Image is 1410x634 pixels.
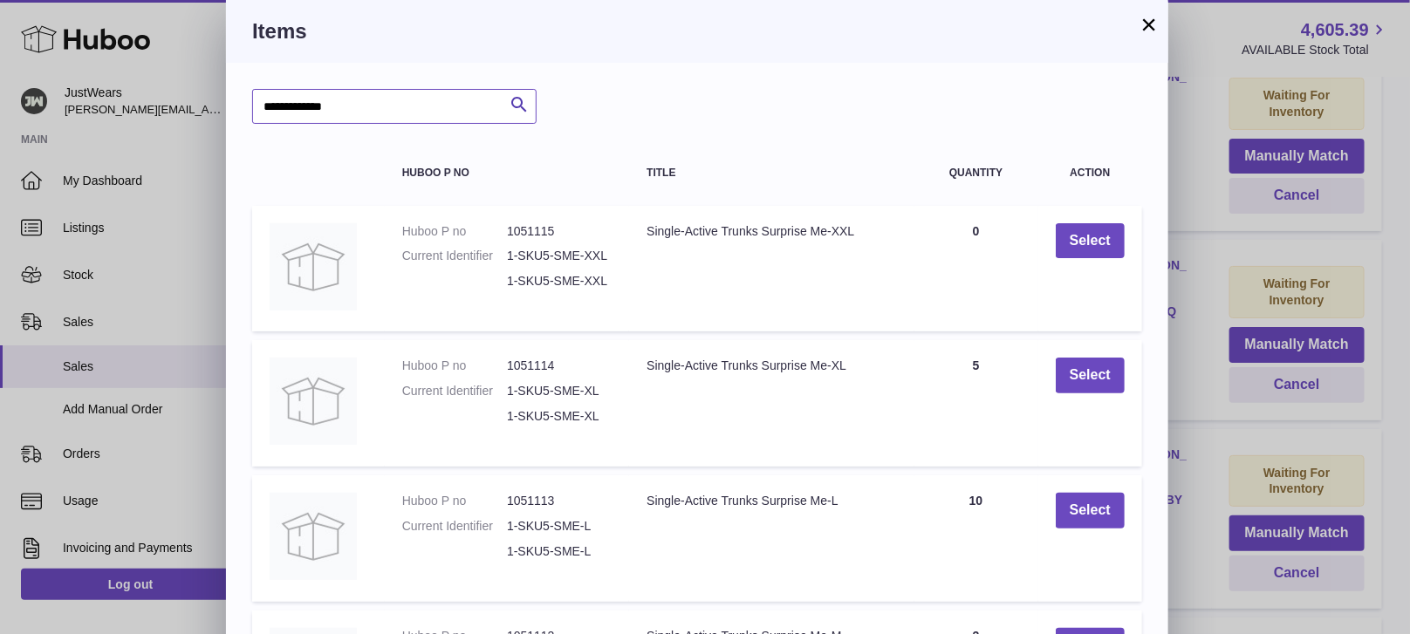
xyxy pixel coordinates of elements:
[402,358,507,374] dt: Huboo P no
[252,17,1142,45] h3: Items
[914,475,1038,602] td: 10
[1056,493,1125,528] button: Select
[647,223,896,240] div: Single-Active Trunks Surprise Me-XXL
[647,493,896,509] div: Single-Active Trunks Surprise Me-L
[647,358,896,374] div: Single-Active Trunks Surprise Me-XL
[1056,223,1125,259] button: Select
[914,150,1038,196] th: Quantity
[402,518,507,535] dt: Current Identifier
[629,150,914,196] th: Title
[507,518,612,535] dd: 1-SKU5-SME-L
[507,358,612,374] dd: 1051114
[914,206,1038,332] td: 0
[1038,150,1142,196] th: Action
[402,383,507,399] dt: Current Identifier
[507,408,612,425] dd: 1-SKU5-SME-XL
[270,358,357,445] img: Single-Active Trunks Surprise Me-XL
[402,223,507,240] dt: Huboo P no
[270,223,357,310] img: Single-Active Trunks Surprise Me-XXL
[402,248,507,264] dt: Current Identifier
[507,273,612,290] dd: 1-SKU5-SME-XXL
[507,383,612,399] dd: 1-SKU5-SME-XL
[270,493,357,580] img: Single-Active Trunks Surprise Me-L
[1056,358,1125,393] button: Select
[402,493,507,509] dt: Huboo P no
[914,340,1038,467] td: 5
[507,248,612,264] dd: 1-SKU5-SME-XXL
[507,223,612,240] dd: 1051115
[385,150,630,196] th: Huboo P no
[1139,14,1160,35] button: ×
[507,543,612,560] dd: 1-SKU5-SME-L
[507,493,612,509] dd: 1051113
